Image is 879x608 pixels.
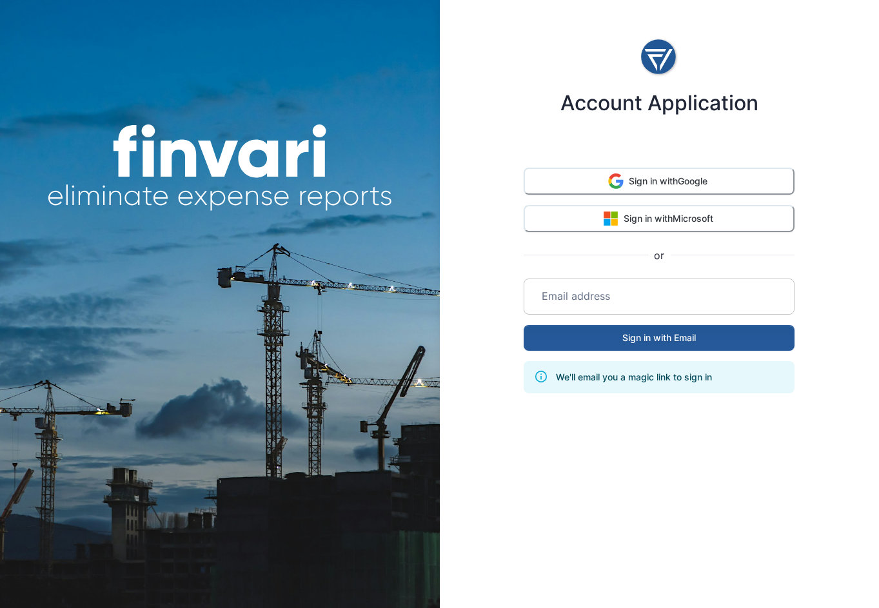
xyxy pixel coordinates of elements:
[47,124,393,212] img: finvari headline
[524,325,795,351] button: Sign in with Email
[648,248,671,263] span: or
[640,34,678,81] img: logo
[524,205,795,232] button: Sign in withMicrosoft
[556,365,712,389] div: We'll email you a magic link to sign in
[524,168,795,195] button: Sign in withGoogle
[560,91,758,115] h4: Account Application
